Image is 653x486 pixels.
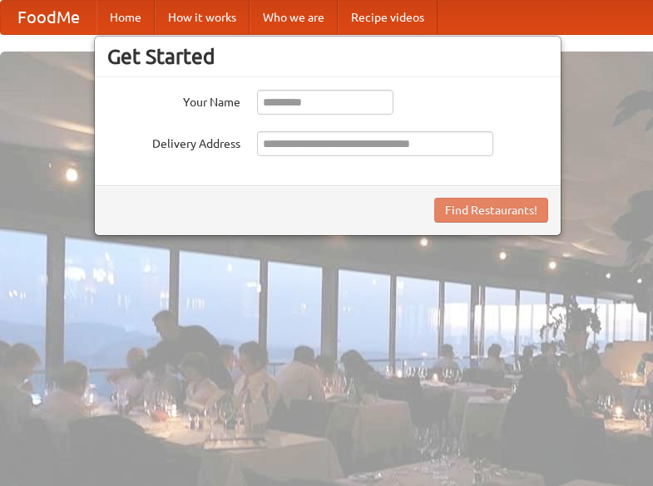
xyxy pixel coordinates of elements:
[107,90,240,110] label: Your Name
[338,1,438,34] a: Recipe videos
[107,131,240,152] label: Delivery Address
[96,1,155,34] a: Home
[250,1,338,34] a: Who we are
[1,1,96,34] a: FoodMe
[434,198,548,223] button: Find Restaurants!
[155,1,250,34] a: How it works
[107,44,548,69] h3: Get Started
